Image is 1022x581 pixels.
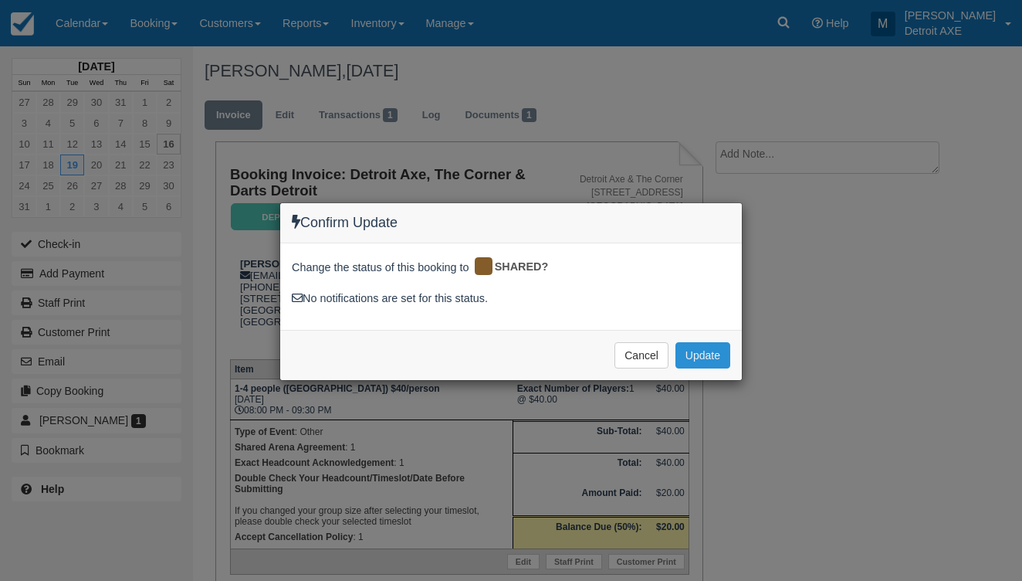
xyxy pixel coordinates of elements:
div: SHARED? [472,255,560,280]
button: Cancel [614,342,668,369]
button: Update [675,342,730,369]
span: Change the status of this booking to [292,260,469,280]
div: No notifications are set for this status. [292,290,730,307]
h4: Confirm Update [292,215,730,231]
